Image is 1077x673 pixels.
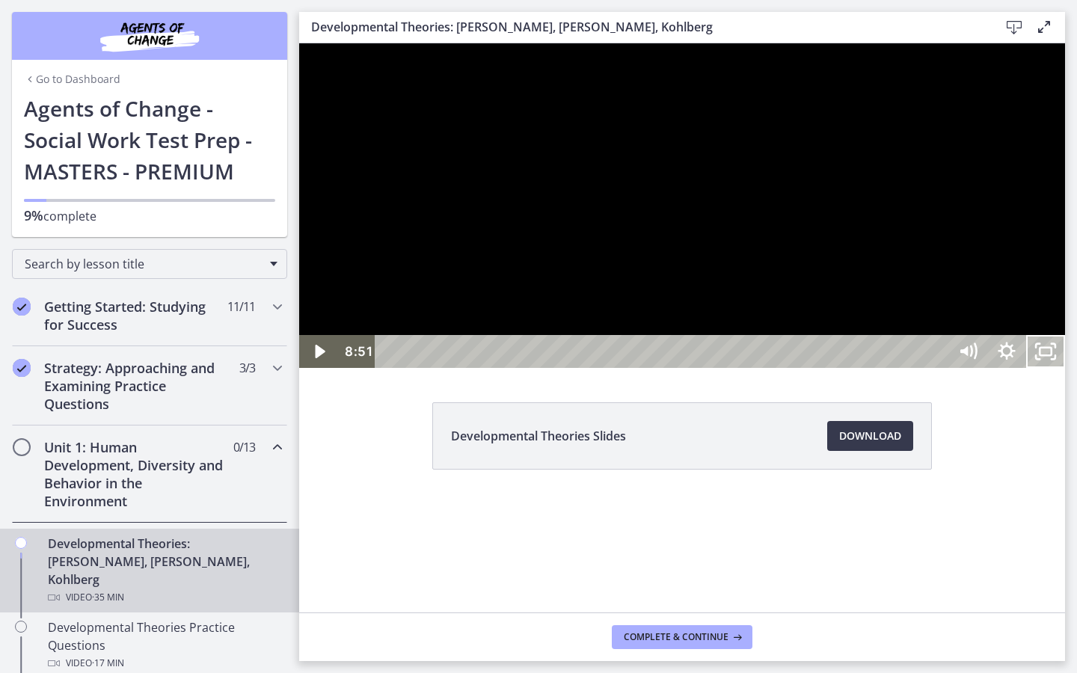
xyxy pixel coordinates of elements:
span: 3 / 3 [239,359,255,377]
span: 11 / 11 [227,298,255,316]
span: · 17 min [92,654,124,672]
h3: Developmental Theories: [PERSON_NAME], [PERSON_NAME], Kohlberg [311,18,975,36]
img: Agents of Change [60,18,239,54]
span: 9% [24,206,43,224]
span: Search by lesson title [25,256,263,272]
p: complete [24,206,275,225]
button: Mute [649,292,688,325]
div: Video [48,589,281,606]
span: Developmental Theories Slides [451,427,626,445]
div: Developmental Theories Practice Questions [48,618,281,672]
i: Completed [13,298,31,316]
span: 0 / 13 [233,438,255,456]
button: Show settings menu [688,292,727,325]
h2: Unit 1: Human Development, Diversity and Behavior in the Environment [44,438,227,510]
h2: Getting Started: Studying for Success [44,298,227,334]
button: Unfullscreen [727,292,766,325]
iframe: Video Lesson [299,43,1065,368]
a: Go to Dashboard [24,72,120,87]
button: Complete & continue [612,625,752,649]
span: · 35 min [92,589,124,606]
span: Download [839,427,901,445]
div: Search by lesson title [12,249,287,279]
h1: Agents of Change - Social Work Test Prep - MASTERS - PREMIUM [24,93,275,187]
a: Download [827,421,913,451]
h2: Strategy: Approaching and Examining Practice Questions [44,359,227,413]
span: Complete & continue [624,631,728,643]
i: Completed [13,359,31,377]
div: Developmental Theories: [PERSON_NAME], [PERSON_NAME], Kohlberg [48,535,281,606]
div: Video [48,654,281,672]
